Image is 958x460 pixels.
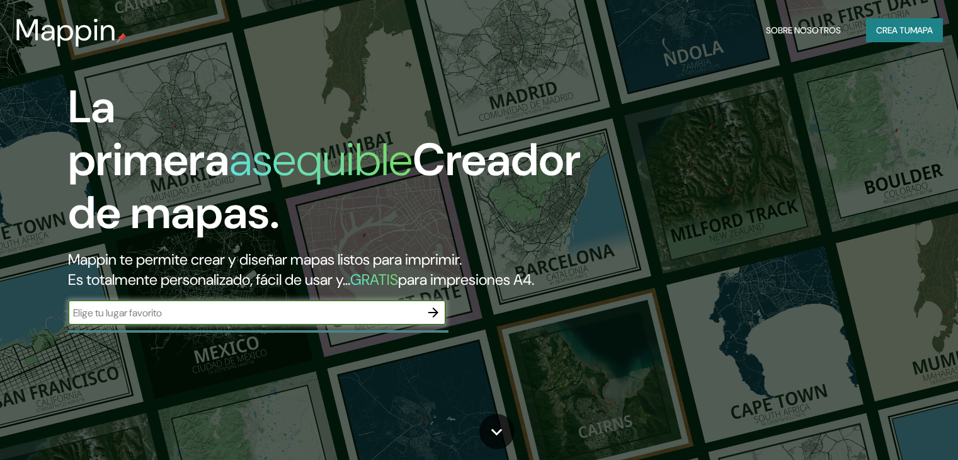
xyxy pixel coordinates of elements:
[68,270,350,289] font: Es totalmente personalizado, fácil de usar y...
[15,10,117,50] font: Mappin
[229,130,413,189] font: asequible
[68,250,462,269] font: Mappin te permite crear y diseñar mapas listos para imprimir.
[68,130,581,242] font: Creador de mapas.
[876,25,910,36] font: Crea tu
[761,18,846,42] button: Sobre nosotros
[398,270,534,289] font: para impresiones A4.
[117,33,127,43] img: pin de mapeo
[68,78,229,189] font: La primera
[866,18,943,42] button: Crea tumapa
[350,270,398,289] font: GRATIS
[910,25,933,36] font: mapa
[68,306,421,320] input: Elige tu lugar favorito
[766,25,841,36] font: Sobre nosotros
